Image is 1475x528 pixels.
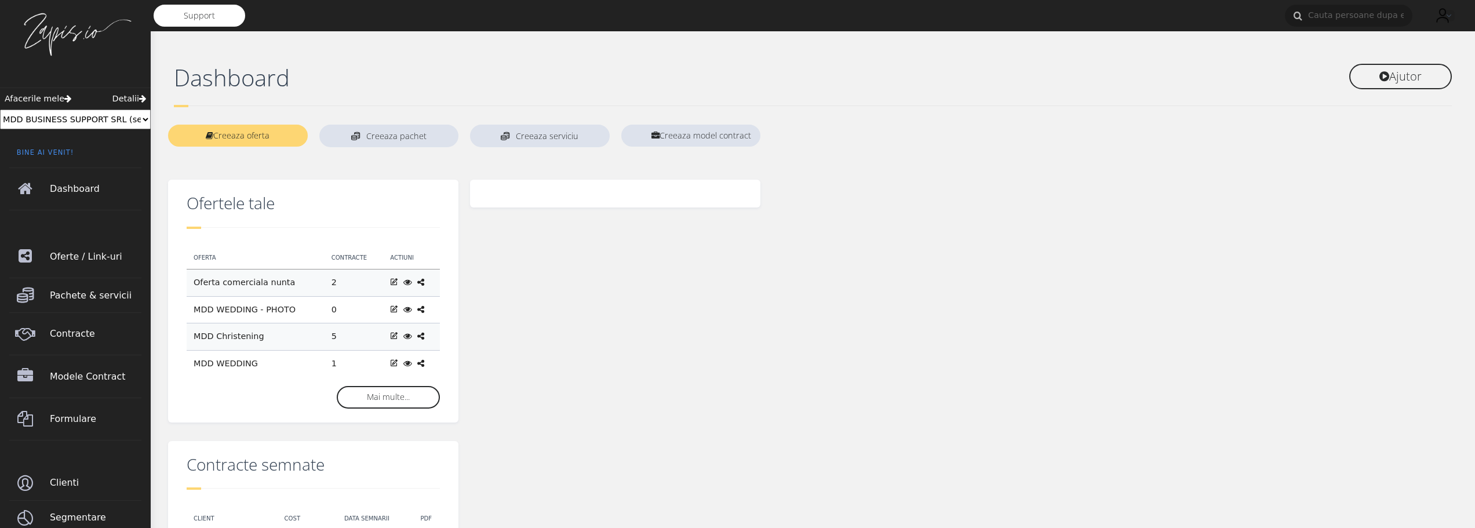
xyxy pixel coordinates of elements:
[390,305,398,314] a: Vezi detalii si modifica
[366,132,427,140] span: Creeaza pachet
[168,125,308,147] a: Creeaza oferta
[403,278,411,287] a: Previzualizeaza
[660,130,751,141] span: Creeaza model contract
[621,125,761,147] a: Creeaza model contract
[9,235,141,278] a: Oferte / Link-uri
[337,386,440,408] a: Mai multe...
[417,332,424,341] a: Distribuie/Share
[390,332,398,341] a: Vezi detalii si modifica
[332,359,337,368] a: 1
[332,305,337,314] a: 0
[470,125,610,147] a: Creeaza serviciu
[383,246,440,270] th: Actiuni
[417,359,424,368] a: Distribuie/Share
[390,278,398,287] a: Vezi detalii si modifica
[50,318,141,350] span: Contracte
[187,246,325,270] th: Oferta
[332,332,337,341] a: 5
[50,241,141,273] span: Oferte / Link-uri
[1349,64,1452,89] a: Ajutor
[50,279,141,312] span: Pachete & servicii
[417,305,424,314] a: Distribuie/Share
[17,12,133,57] img: Zapis.io
[9,313,141,355] a: Contracte
[9,278,141,312] a: Pachete & servicii
[187,455,440,475] h3: Contracte semnate
[50,467,141,499] span: Clienti
[390,359,398,368] a: Vezi detalii si modifica
[319,125,459,147] a: Creeaza pachet
[417,278,424,287] a: Distribuie/Share
[1431,4,1454,27] img: I feel cool today!
[50,173,141,205] span: Dashboard
[194,359,258,368] a: MDD WEDDING
[194,305,296,314] a: MDD WEDDING - PHOTO
[403,332,411,341] a: Previzualizeaza
[112,93,146,105] a: Detalii
[9,398,141,440] a: Formulare
[9,355,141,398] a: Modele Contract
[50,403,141,435] span: Formulare
[403,359,411,368] a: Previzualizeaza
[174,64,807,92] h1: Dashboard
[194,278,295,287] a: Oferta comerciala nunta
[50,361,141,393] span: Modele Contract
[9,148,141,167] span: Bine ai venit!
[332,278,337,287] a: 2
[9,168,141,210] a: Dashboard
[154,5,245,27] a: Support
[187,194,440,213] h3: Ofertele tale
[325,246,384,270] th: Contracte
[5,93,71,105] a: Afacerile mele
[516,132,578,140] span: Creeaza serviciu
[1285,5,1412,27] input: Cauta persoane dupa email
[194,332,264,341] a: MDD Christening
[213,130,269,141] span: Creeaza oferta
[9,466,141,500] a: Clienti
[403,305,411,314] a: Previzualizeaza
